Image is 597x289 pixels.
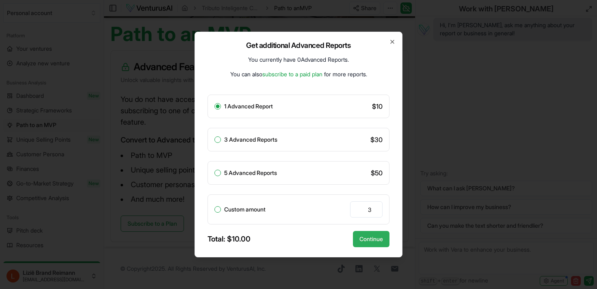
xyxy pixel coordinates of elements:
span: $ 50 [371,168,383,178]
div: Total: $ 10.00 [208,233,251,245]
a: subscribe to a paid plan [262,71,322,78]
label: 3 Advanced Reports [224,137,277,142]
h2: Get additional Advanced Reports [246,42,350,49]
label: Custom amount [224,207,266,212]
label: 1 Advanced Report [224,104,273,109]
button: Continue [353,231,389,247]
p: You currently have 0 Advanced Reports . [248,56,349,64]
span: $ 10 [372,101,383,111]
label: 5 Advanced Reports [224,170,277,176]
span: You can also for more reports. [230,71,367,78]
span: $ 30 [370,135,383,144]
